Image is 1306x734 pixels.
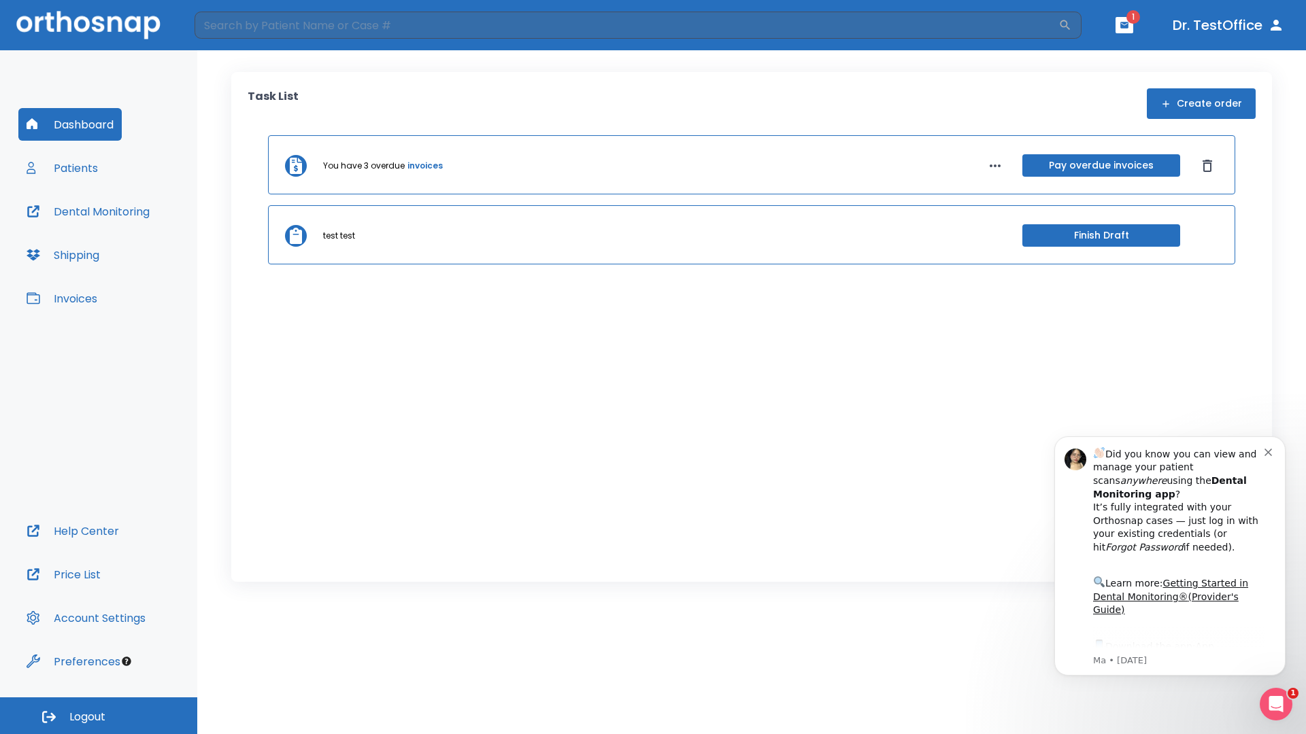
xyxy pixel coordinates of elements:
[407,160,443,172] a: invoices
[18,514,127,547] button: Help Center
[18,282,105,315] button: Invoices
[18,108,122,141] button: Dashboard
[1126,10,1140,24] span: 1
[18,558,109,591] button: Price List
[120,655,133,667] div: Tooltip anchor
[1022,224,1180,247] button: Finish Draft
[69,710,105,724] span: Logout
[59,225,180,249] a: App Store
[1260,688,1292,720] iframe: Intercom live chat
[323,230,355,242] p: test test
[18,239,107,271] button: Shipping
[59,239,231,251] p: Message from Ma, sent 2w ago
[1022,154,1180,177] button: Pay overdue invoices
[1196,155,1218,177] button: Dismiss
[323,160,405,172] p: You have 3 overdue
[18,601,154,634] button: Account Settings
[18,645,129,678] button: Preferences
[1034,416,1306,697] iframe: Intercom notifications message
[1288,688,1299,699] span: 1
[195,12,1058,39] input: Search by Patient Name or Case #
[16,11,161,39] img: Orthosnap
[59,222,231,291] div: Download the app: | ​ Let us know if you need help getting started!
[18,195,158,228] button: Dental Monitoring
[248,88,299,119] p: Task List
[1167,13,1290,37] button: Dr. TestOffice
[18,152,106,184] button: Patients
[231,29,241,40] button: Dismiss notification
[1147,88,1256,119] button: Create order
